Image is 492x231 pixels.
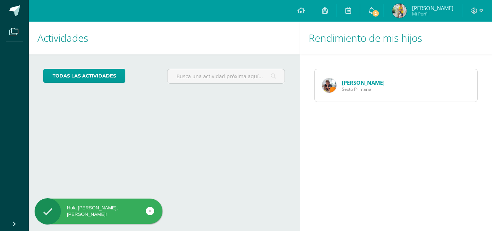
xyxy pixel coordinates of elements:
[322,78,336,93] img: d75f7aeb890e2cd76261bcfb7bc56b9e.png
[342,86,385,92] span: Sexto Primaria
[412,4,453,12] span: [PERSON_NAME]
[372,9,380,17] span: 2
[167,69,285,83] input: Busca una actividad próxima aquí...
[43,69,125,83] a: todas las Actividades
[37,22,291,54] h1: Actividades
[392,4,407,18] img: 626ebba35eea5d832b3e6fc8bbe675af.png
[35,205,162,218] div: Hola [PERSON_NAME], [PERSON_NAME]!
[309,22,484,54] h1: Rendimiento de mis hijos
[412,11,453,17] span: Mi Perfil
[342,79,385,86] a: [PERSON_NAME]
